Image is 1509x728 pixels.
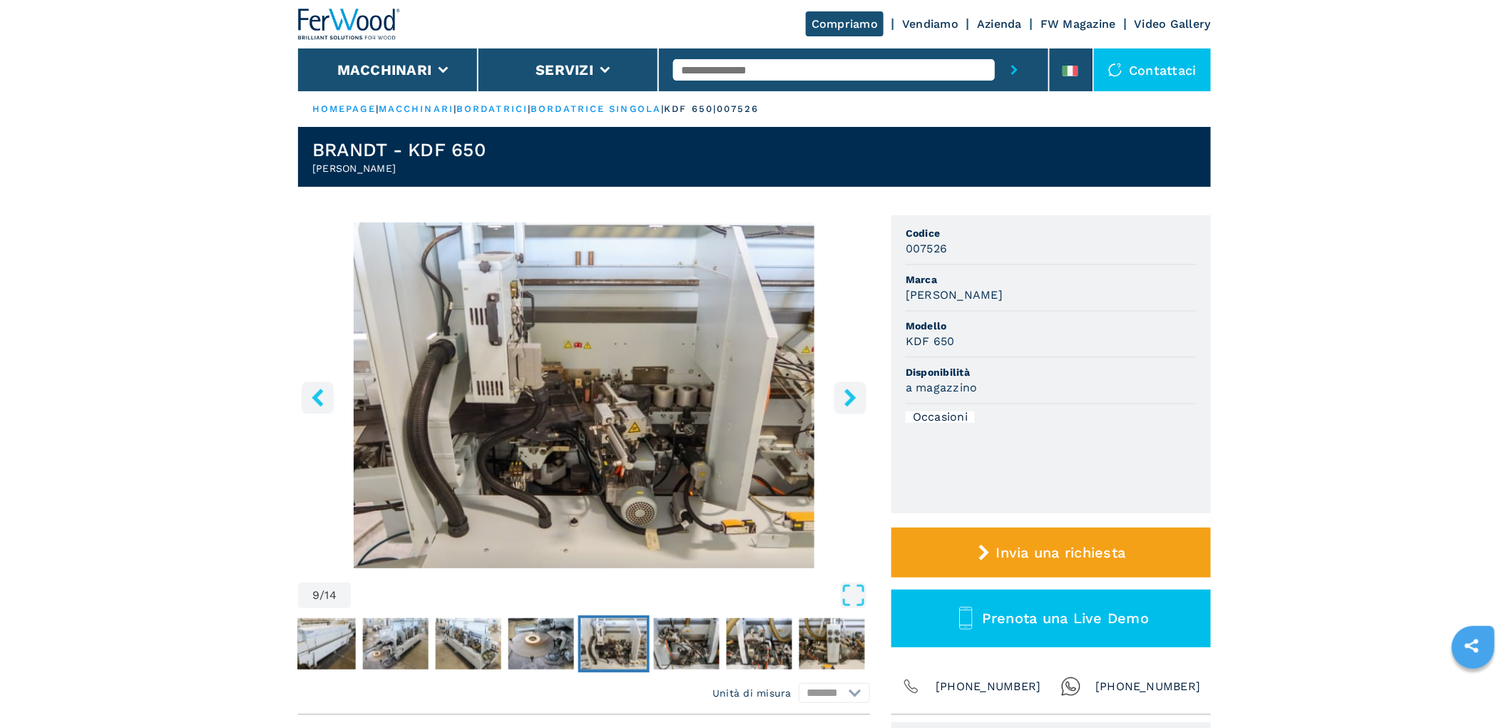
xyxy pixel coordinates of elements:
[312,590,319,601] span: 9
[727,618,792,670] img: c9e41ab2d76b1e271c5c13eeaa6415f4
[508,618,574,670] img: d13dbd7579fc72a86100ec7fc06ecb2f
[724,615,795,672] button: Go to Slide 11
[312,138,486,161] h1: BRANDT - KDF 650
[290,618,356,670] img: 1416b64ab4b2287bdaa26fa805198f95
[436,618,501,670] img: 970fec331104a004897696a0cd24e843
[1448,664,1498,717] iframe: Chat
[456,103,528,114] a: bordatrici
[376,103,379,114] span: |
[797,615,868,672] button: Go to Slide 12
[1108,63,1122,77] img: Contattaci
[298,222,870,568] div: Go to Slide 9
[319,590,324,601] span: /
[528,103,531,114] span: |
[982,610,1149,627] span: Prenota una Live Demo
[712,686,792,700] em: Unità di misura
[578,615,650,672] button: Go to Slide 9
[834,381,866,414] button: right-button
[312,103,376,114] a: HOMEPAGE
[379,103,454,114] a: macchinari
[531,103,661,114] a: bordatrice singola
[325,590,337,601] span: 14
[363,618,429,670] img: 687bf3f7da2748cbbd55f058a3fa5db0
[906,287,1003,303] h3: [PERSON_NAME]
[906,226,1197,240] span: Codice
[312,161,486,175] h2: [PERSON_NAME]
[869,615,941,672] button: Go to Slide 13
[454,103,456,114] span: |
[298,9,401,40] img: Ferwood
[891,528,1211,578] button: Invia una richiesta
[360,615,431,672] button: Go to Slide 6
[506,615,577,672] button: Go to Slide 8
[302,381,334,414] button: left-button
[806,11,884,36] a: Compriamo
[902,17,958,31] a: Vendiamo
[1061,677,1081,697] img: Whatsapp
[536,61,593,78] button: Servizi
[996,544,1126,561] span: Invia una richiesta
[1135,17,1211,31] a: Video Gallery
[906,333,955,349] h3: KDF 650
[337,61,432,78] button: Macchinari
[906,240,948,257] h3: 007526
[1095,677,1201,697] span: [PHONE_NUMBER]
[654,618,720,670] img: b12a49d942655c1f464e0982830f5838
[287,615,359,672] button: Go to Slide 5
[664,103,717,116] p: kdf 650 |
[581,618,647,670] img: ef2e3e9ef375a0ee5b912b05c294d48d
[906,379,978,396] h3: a magazzino
[298,222,870,568] img: Bordatrice Singola BRANDT KDF 650
[433,615,504,672] button: Go to Slide 7
[1094,48,1212,91] div: Contattaci
[651,615,722,672] button: Go to Slide 10
[906,411,975,423] div: Occasioni
[906,365,1197,379] span: Disponibilità
[799,618,865,670] img: 2feac18efa6f23975c25c34b84a908e8
[901,677,921,697] img: Phone
[891,590,1211,647] button: Prenota una Live Demo
[69,615,641,672] nav: Thumbnail Navigation
[995,48,1034,91] button: submit-button
[906,319,1197,333] span: Modello
[661,103,664,114] span: |
[977,17,1022,31] a: Azienda
[936,677,1041,697] span: [PHONE_NUMBER]
[354,583,866,608] button: Open Fullscreen
[906,272,1197,287] span: Marca
[1040,17,1116,31] a: FW Magazine
[1454,628,1490,664] a: sharethis
[717,103,759,116] p: 007526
